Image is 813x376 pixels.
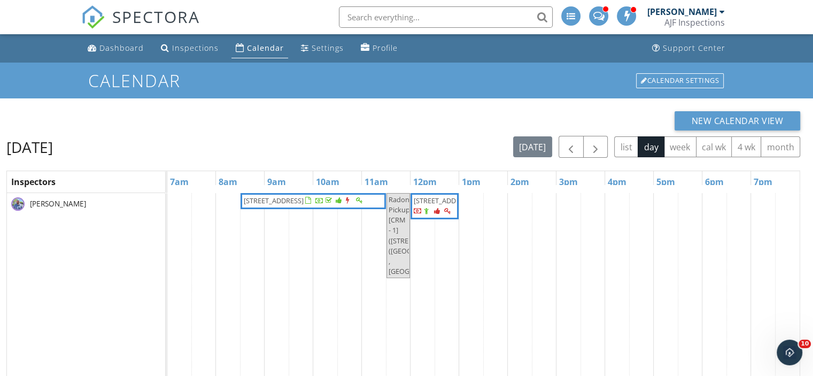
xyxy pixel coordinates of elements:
button: list [614,136,638,157]
a: SPECTORA [81,14,200,37]
button: cal wk [696,136,732,157]
h2: [DATE] [6,136,53,158]
a: 11am [362,173,391,190]
button: Previous day [559,136,584,158]
div: Profile [373,43,398,53]
span: [PERSON_NAME] [28,198,88,209]
a: 10am [313,173,342,190]
a: 6pm [702,173,726,190]
button: day [638,136,664,157]
div: Dashboard [99,43,144,53]
div: Inspections [172,43,219,53]
a: Support Center [648,39,730,58]
button: [DATE] [513,136,552,157]
a: 8am [216,173,240,190]
a: 1pm [459,173,483,190]
button: Next day [583,136,608,158]
div: Calendar Settings [636,73,724,88]
a: 7pm [751,173,775,190]
a: 3pm [556,173,580,190]
a: Calendar [231,39,288,58]
a: Settings [297,39,348,58]
a: Calendar Settings [635,72,725,89]
a: Inspections [157,39,223,58]
span: Radon Pickup [CRM - 1] ([STREET_ADDRESS] ([GEOGRAPHIC_DATA]) , [GEOGRAPHIC_DATA]) [389,195,460,276]
div: Calendar [247,43,284,53]
a: 12pm [411,173,439,190]
a: Dashboard [83,39,148,58]
button: month [761,136,800,157]
div: Settings [312,43,344,53]
div: [PERSON_NAME] [647,6,717,17]
a: 4pm [605,173,629,190]
img: The Best Home Inspection Software - Spectora [81,5,105,29]
a: 2pm [508,173,532,190]
a: Profile [357,39,402,58]
a: 7am [167,173,191,190]
img: hyrum.jpg [11,197,25,211]
a: 9am [265,173,289,190]
span: SPECTORA [112,5,200,28]
span: [STREET_ADDRESS] [414,196,474,205]
h1: Calendar [88,71,725,90]
span: 10 [799,340,811,348]
input: Search everything... [339,6,553,28]
div: Support Center [663,43,725,53]
div: AJF Inspections [664,17,725,28]
span: Inspectors [11,176,56,188]
button: New Calendar View [675,111,801,131]
span: [STREET_ADDRESS] [244,196,304,205]
a: 5pm [654,173,678,190]
button: week [664,136,696,157]
button: 4 wk [731,136,761,157]
iframe: Intercom live chat [777,340,802,365]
